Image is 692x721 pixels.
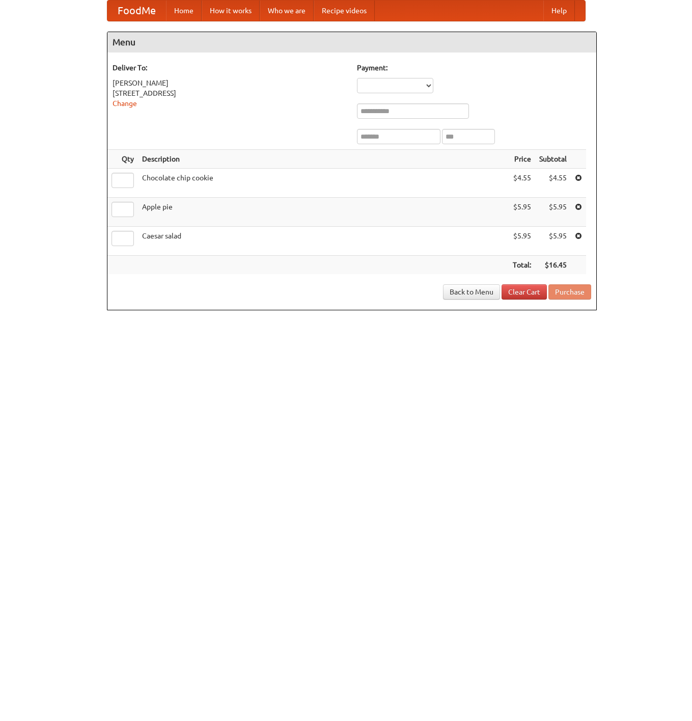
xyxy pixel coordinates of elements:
[509,256,535,275] th: Total:
[509,227,535,256] td: $5.95
[113,78,347,88] div: [PERSON_NAME]
[166,1,202,21] a: Home
[509,150,535,169] th: Price
[138,227,509,256] td: Caesar salad
[535,150,571,169] th: Subtotal
[107,150,138,169] th: Qty
[260,1,314,21] a: Who we are
[107,32,596,52] h4: Menu
[535,198,571,227] td: $5.95
[543,1,575,21] a: Help
[509,198,535,227] td: $5.95
[202,1,260,21] a: How it works
[357,63,591,73] h5: Payment:
[548,284,591,300] button: Purchase
[509,169,535,198] td: $4.55
[535,256,571,275] th: $16.45
[113,99,137,108] a: Change
[113,63,347,73] h5: Deliver To:
[535,227,571,256] td: $5.95
[113,88,347,98] div: [STREET_ADDRESS]
[138,169,509,198] td: Chocolate chip cookie
[502,284,547,300] a: Clear Cart
[138,198,509,227] td: Apple pie
[314,1,375,21] a: Recipe videos
[535,169,571,198] td: $4.55
[138,150,509,169] th: Description
[443,284,500,300] a: Back to Menu
[107,1,166,21] a: FoodMe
